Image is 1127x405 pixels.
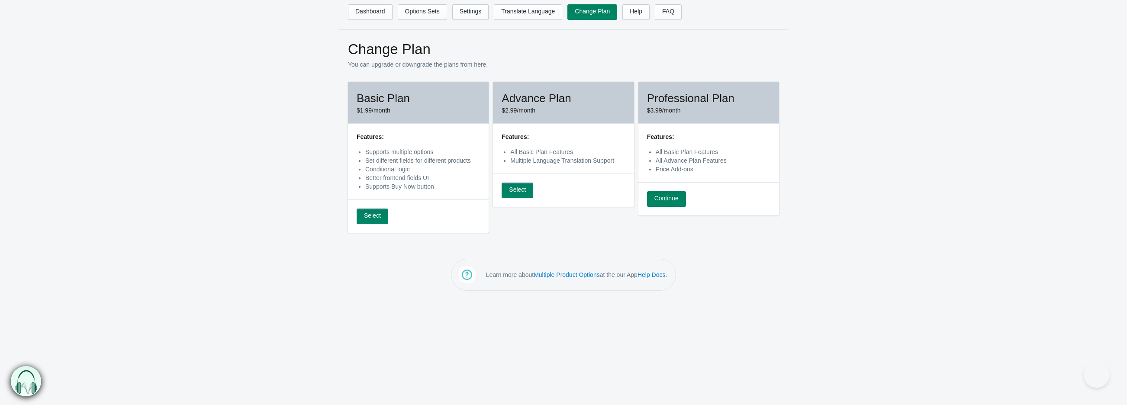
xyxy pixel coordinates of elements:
[656,156,770,165] li: All Advance Plan Features
[1084,362,1110,388] iframe: Toggle Customer Support
[365,148,480,156] li: Supports multiple options
[510,156,625,165] li: Multiple Language Translation Support
[452,4,489,20] a: Settings
[357,107,390,114] span: $1.99/month
[365,174,480,182] li: Better frontend fields UI
[655,4,682,20] a: FAQ
[647,191,686,207] a: Continue
[348,60,779,69] p: You can upgrade or downgrade the plans from here.
[357,209,388,224] a: Select
[534,271,600,278] a: Multiple Product Options
[348,4,393,20] a: Dashboard
[502,107,535,114] span: $2.99/month
[365,165,480,174] li: Conditional logic
[502,133,529,140] strong: Features:
[486,270,667,279] p: Learn more about at the our App .
[647,107,681,114] span: $3.99/month
[638,271,666,278] a: Help Docs
[357,133,384,140] strong: Features:
[622,4,650,20] a: Help
[365,182,480,191] li: Supports Buy Now button
[502,90,625,106] h2: Advance Plan
[357,90,480,106] h2: Basic Plan
[647,90,770,106] h2: Professional Plan
[567,4,617,20] a: Change Plan
[10,366,40,397] img: bxm.png
[398,4,447,20] a: Options Sets
[647,133,674,140] strong: Features:
[348,41,779,58] h1: Change Plan
[502,183,533,198] a: Select
[510,148,625,156] li: All Basic Plan Features
[494,4,562,20] a: Translate Language
[656,165,770,174] li: Price Add-ons
[656,148,770,156] li: All Basic Plan Features
[365,156,480,165] li: Set different fields for different products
